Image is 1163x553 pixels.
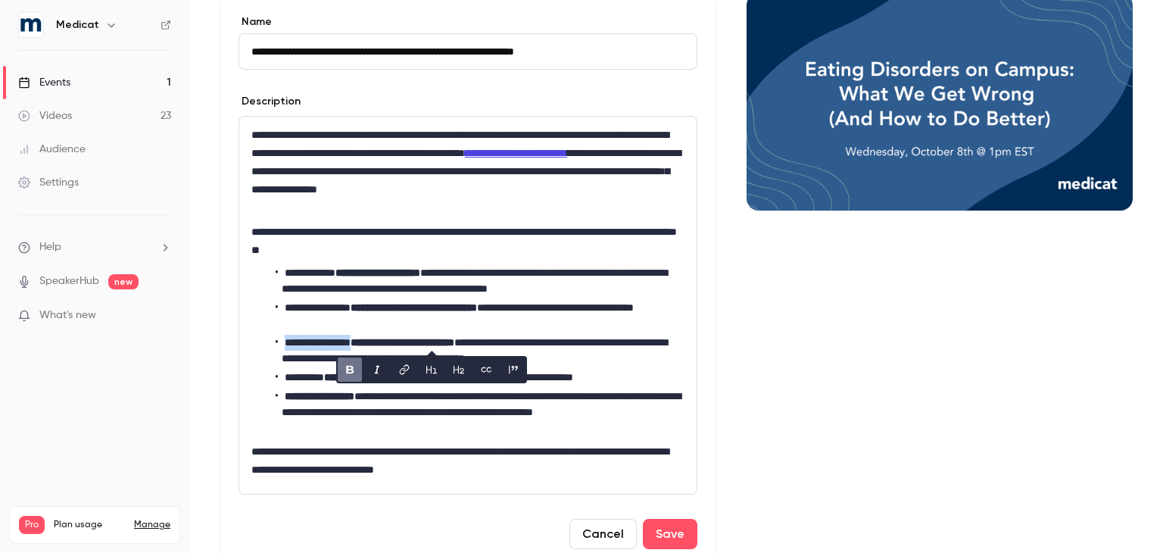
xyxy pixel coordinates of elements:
[18,108,72,123] div: Videos
[239,117,697,494] div: editor
[19,13,43,37] img: Medicat
[392,358,416,382] button: link
[39,308,96,323] span: What's new
[239,94,301,109] label: Description
[239,14,697,30] label: Name
[18,175,79,190] div: Settings
[54,519,125,531] span: Plan usage
[18,239,171,255] li: help-dropdown-opener
[134,519,170,531] a: Manage
[39,273,99,289] a: SpeakerHub
[338,358,362,382] button: bold
[239,116,697,495] section: description
[365,358,389,382] button: italic
[39,239,61,255] span: Help
[108,274,139,289] span: new
[18,75,70,90] div: Events
[501,358,525,382] button: blockquote
[643,519,697,549] button: Save
[19,516,45,534] span: Pro
[56,17,99,33] h6: Medicat
[569,519,637,549] button: Cancel
[18,142,86,157] div: Audience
